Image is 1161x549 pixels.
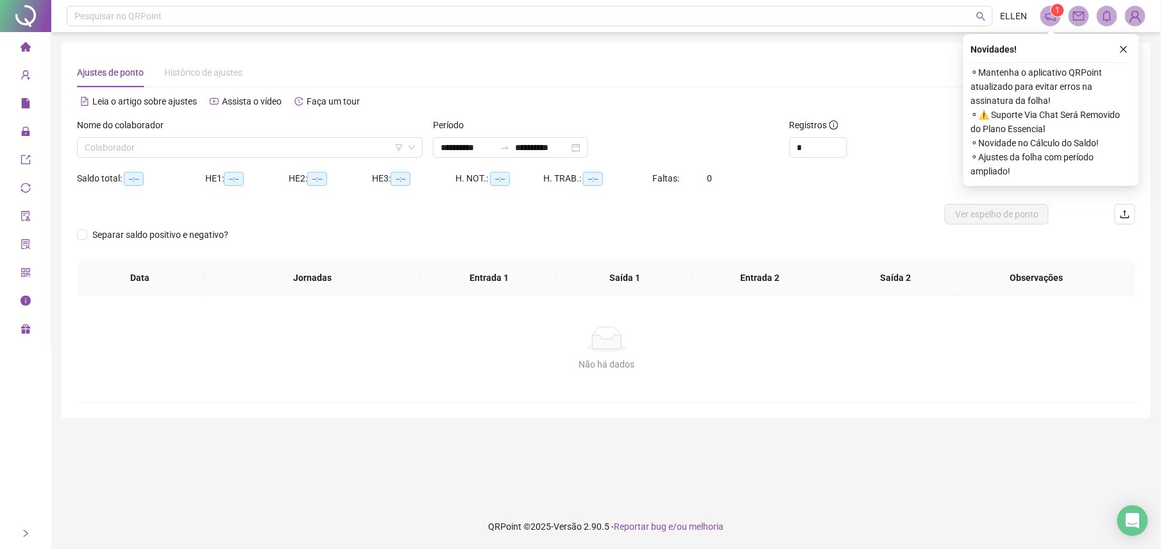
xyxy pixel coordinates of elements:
th: Entrada 1 [421,260,557,296]
div: HE 3: [372,171,455,186]
span: ELLEN [1001,9,1028,23]
th: Data [77,260,203,296]
div: H. TRAB.: [543,171,652,186]
span: Faça um tour [307,96,360,106]
span: Assista o vídeo [222,96,282,106]
span: --:-- [224,172,244,186]
span: export [21,149,31,174]
span: solution [21,233,31,259]
th: Jornadas [203,260,421,296]
span: upload [1120,209,1130,219]
span: --:-- [391,172,411,186]
th: Observações [950,260,1123,296]
span: ⚬ Ajustes da folha com período ampliado! [971,150,1131,178]
div: Não há dados [92,357,1121,371]
span: lock [21,121,31,146]
div: Saldo total: [77,171,205,186]
div: HE 2: [289,171,372,186]
label: Período [433,118,472,132]
span: 1 [1056,6,1060,15]
th: Entrada 2 [693,260,828,296]
span: search [976,12,986,21]
span: notification [1045,10,1056,22]
span: user-add [21,64,31,90]
span: Ajustes de ponto [77,67,144,78]
span: Registros [790,118,838,132]
span: right [21,529,30,538]
span: close [1119,45,1128,54]
div: HE 1: [205,171,289,186]
span: --:-- [307,172,327,186]
footer: QRPoint © 2025 - 2.90.5 - [51,504,1161,549]
span: to [500,142,510,153]
span: gift [21,318,31,344]
span: bell [1101,10,1113,22]
span: history [294,97,303,106]
span: sync [21,177,31,203]
span: ⚬ Novidade no Cálculo do Saldo! [971,136,1131,150]
div: Open Intercom Messenger [1117,505,1148,536]
img: 81252 [1126,6,1145,26]
span: filter [395,144,403,151]
div: H. NOT.: [455,171,543,186]
span: Reportar bug e/ou melhoria [614,521,724,532]
span: qrcode [21,262,31,287]
span: ⚬ Mantenha o aplicativo QRPoint atualizado para evitar erros na assinatura da folha! [971,65,1131,108]
span: Novidades ! [971,42,1017,56]
span: Histórico de ajustes [164,67,242,78]
span: Observações [960,271,1112,285]
span: mail [1073,10,1085,22]
span: 0 [707,173,712,183]
span: down [408,144,416,151]
span: info-circle [829,121,838,130]
th: Saída 1 [557,260,692,296]
span: file [21,92,31,118]
span: file-text [80,97,89,106]
span: Leia o artigo sobre ajustes [92,96,197,106]
span: Faltas: [652,173,681,183]
span: home [21,36,31,62]
sup: 1 [1051,4,1064,17]
span: swap-right [500,142,510,153]
th: Saída 2 [828,260,963,296]
label: Nome do colaborador [77,118,172,132]
span: --:-- [490,172,510,186]
span: --:-- [583,172,603,186]
span: ⚬ ⚠️ Suporte Via Chat Será Removido do Plano Essencial [971,108,1131,136]
span: Versão [554,521,582,532]
span: audit [21,205,31,231]
span: --:-- [124,172,144,186]
span: info-circle [21,290,31,316]
button: Ver espelho de ponto [945,204,1049,224]
span: Separar saldo positivo e negativo? [87,228,233,242]
span: youtube [210,97,219,106]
